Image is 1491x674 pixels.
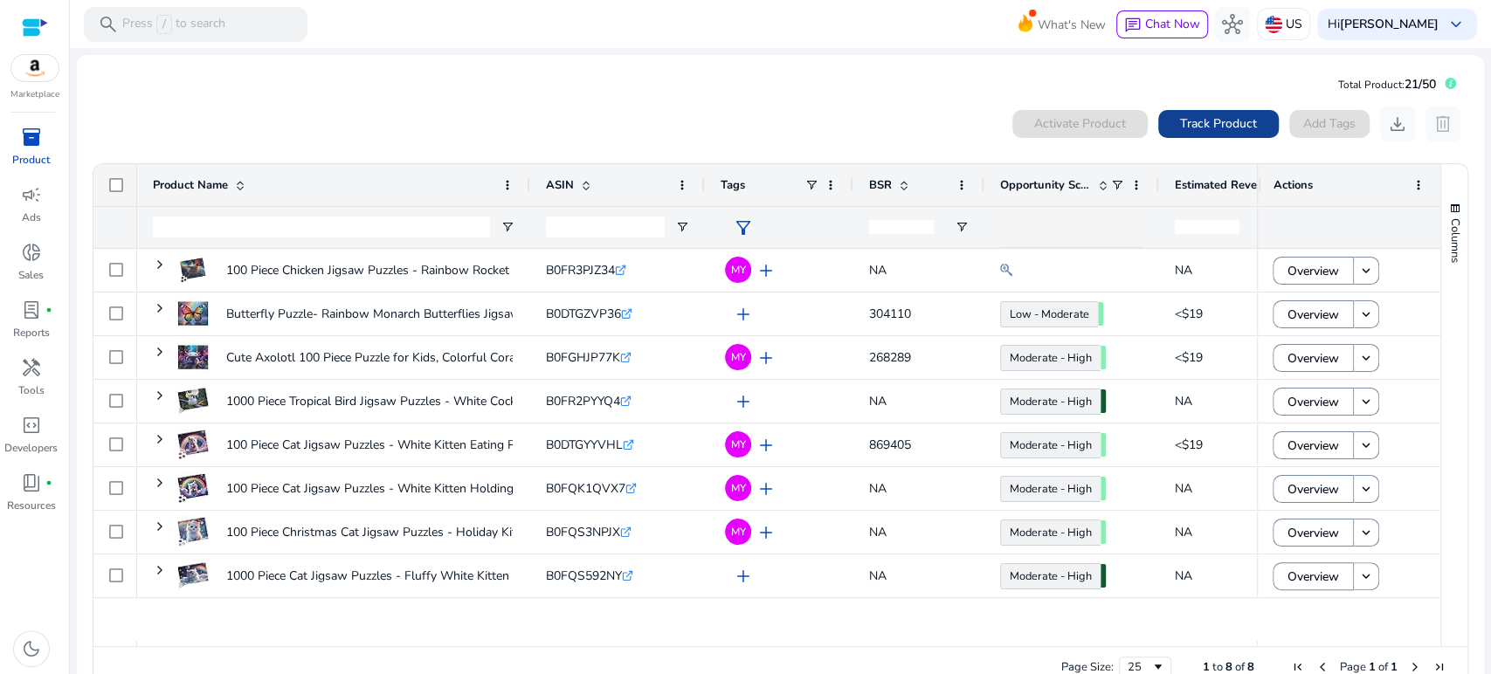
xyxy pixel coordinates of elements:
[1273,475,1354,503] button: Overview
[731,483,746,493] span: MY
[731,352,746,362] span: MY
[153,177,228,193] span: Product Name
[1287,559,1339,595] span: Overview
[226,383,589,419] p: 1000 Piece Tropical Bird Jigsaw Puzzles - White Cockatoo Parrot,...
[1273,388,1354,416] button: Overview
[869,306,911,322] span: 304110
[13,325,50,340] p: Reports
[1358,525,1374,540] mat-icon: keyboard_arrow_down
[731,526,746,537] span: MY
[546,349,620,366] span: B0FGHJP77K
[1358,481,1374,497] mat-icon: keyboard_arrow_down
[177,560,209,591] img: 41y1wOfkxTL._AC_US40_.jpg
[1446,14,1467,35] span: keyboard_arrow_down
[156,15,172,34] span: /
[1287,384,1339,420] span: Overview
[1175,349,1203,366] span: <$19
[1286,9,1302,39] p: US
[1098,302,1103,326] span: 54.50
[1215,7,1250,42] button: hub
[1000,476,1101,502] a: Moderate - High
[1287,297,1339,333] span: Overview
[1358,437,1374,453] mat-icon: keyboard_arrow_down
[21,472,42,493] span: book_4
[21,638,42,659] span: dark_mode
[1273,431,1354,459] button: Overview
[45,306,52,313] span: fiber_manual_record
[18,382,45,398] p: Tools
[869,437,911,453] span: 869405
[1175,177,1280,193] span: Estimated Revenue/Day
[1447,218,1463,263] span: Columns
[1158,110,1279,138] button: Track Product
[177,472,209,504] img: 41lN+nRwkxL._AC_US40_.jpg
[226,252,587,288] p: 100 Piece Chicken Jigsaw Puzzles - Rainbow Rocket Rooster, Fat...
[1116,10,1208,38] button: chatChat Now
[226,471,604,506] p: 100 Piece Cat Jigsaw Puzzles - White Kitten Holding Cookie, Purple...
[869,262,887,279] span: NA
[1038,10,1106,40] span: What's New
[1287,471,1339,507] span: Overview
[733,566,754,587] span: add
[1328,18,1439,31] p: Hi
[1145,16,1200,32] span: Chat Now
[1358,568,1374,584] mat-icon: keyboard_arrow_down
[153,217,490,237] input: Product Name Filter Input
[731,439,746,450] span: MY
[756,478,777,499] span: add
[546,567,622,584] span: B0FQS592NY
[1287,253,1339,289] span: Overview
[21,127,42,148] span: inventory_2
[1101,433,1106,457] span: 65.00
[756,260,777,281] span: add
[177,298,209,329] img: 41X+b9wti+L._AC_US40_.jpg
[733,391,754,412] span: add
[177,385,209,416] img: 418VYyLddUL._AC_US40_.jpg
[756,435,777,456] span: add
[10,88,59,101] p: Marketplace
[1000,389,1101,415] a: Moderate - High
[1180,114,1257,133] span: Track Product
[1358,394,1374,409] mat-icon: keyboard_arrow_down
[21,242,42,263] span: donut_small
[731,265,746,275] span: MY
[12,152,50,168] p: Product
[1405,76,1436,93] span: 21/50
[1358,306,1374,322] mat-icon: keyboard_arrow_down
[955,220,969,234] button: Open Filter Menu
[45,479,52,486] span: fiber_manual_record
[546,393,620,409] span: B0FR2PYYQ4
[226,514,590,550] p: 100 Piece Christmas Cat Jigsaw Puzzles - Holiday Kitten Wearing...
[21,299,42,320] span: lab_profile
[1273,519,1354,547] button: Overview
[1273,562,1354,590] button: Overview
[21,357,42,378] span: handyman
[1175,437,1203,453] span: <$19
[1000,432,1101,458] a: Moderate - High
[1274,177,1313,193] span: Actions
[21,415,42,436] span: code_blocks
[1287,515,1339,551] span: Overview
[756,347,777,368] span: add
[1124,17,1142,34] span: chat
[546,262,615,279] span: B0FR3PJZ34
[546,217,665,237] input: ASIN Filter Input
[1000,177,1091,193] span: Opportunity Score
[1287,340,1339,376] span: Overview
[675,220,689,234] button: Open Filter Menu
[721,177,745,193] span: Tags
[1380,107,1415,141] button: download
[1000,519,1101,546] a: Moderate - High
[546,437,623,453] span: B0DTGYYVHL
[546,306,621,322] span: B0DTGZVP36
[1358,263,1374,279] mat-icon: keyboard_arrow_down
[1101,564,1106,588] span: 72.59
[98,14,119,35] span: search
[733,304,754,325] span: add
[226,340,597,375] p: Cute Axolotl 100 Piece Puzzle for Kids, Colorful Coral Reef Jigsaw,...
[177,516,209,547] img: 41bxu9XPQyL._AC_US40_.jpg
[1101,346,1106,369] span: 65.00
[177,254,209,285] img: 41W3dOjfeML.jpg
[7,498,56,513] p: Resources
[1222,14,1243,35] span: hub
